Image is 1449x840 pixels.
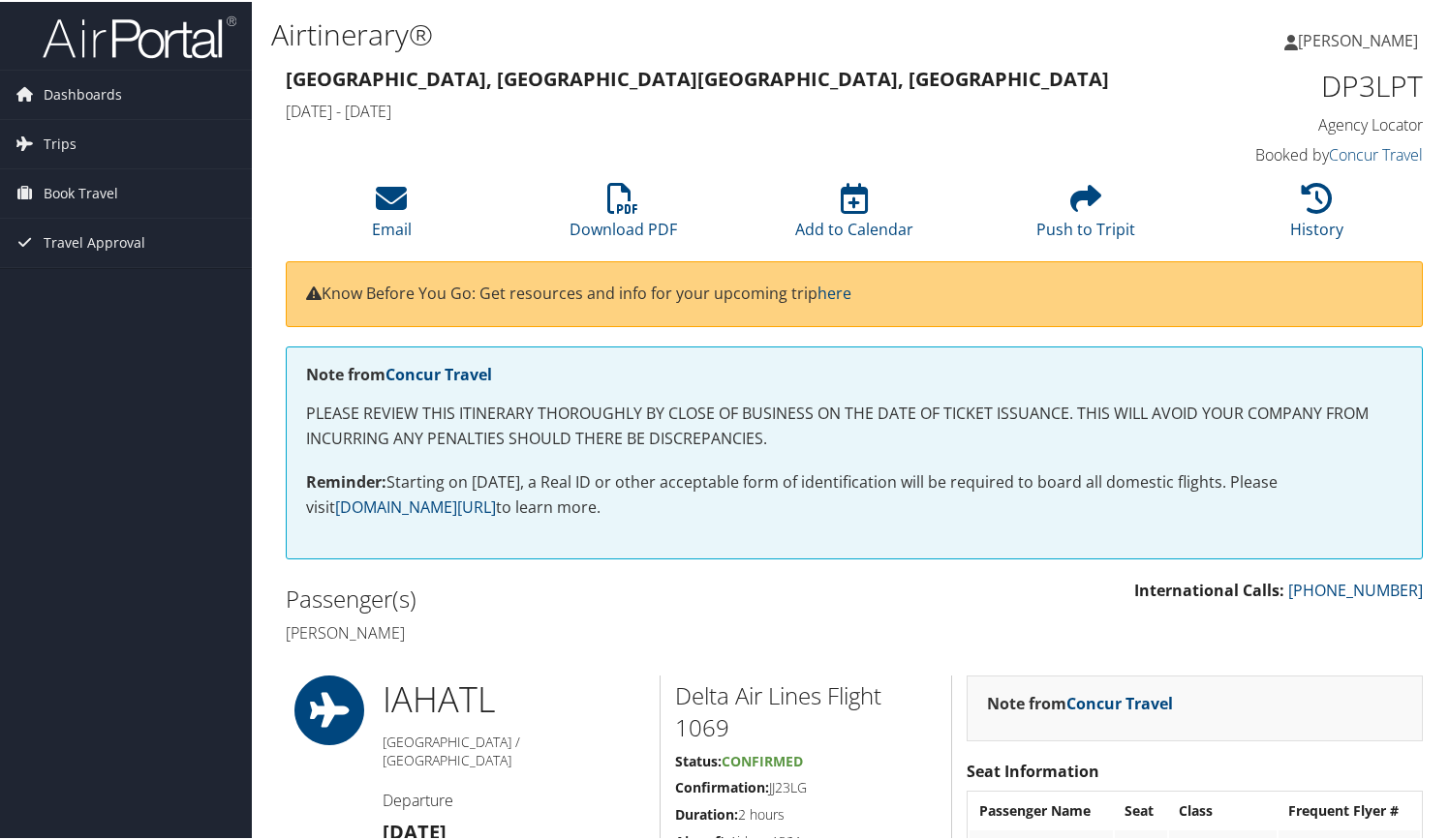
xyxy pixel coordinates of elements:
h1: Airtinerary® [271,13,1049,53]
th: Seat [1115,792,1168,826]
span: Dashboards [44,69,122,117]
h4: Booked by [1160,142,1423,164]
a: [DOMAIN_NAME][URL] [335,495,496,516]
th: Passenger Name [970,792,1112,826]
strong: Note from [987,691,1173,712]
span: Book Travel [44,167,118,216]
a: [PERSON_NAME] [1284,10,1437,68]
h5: 2 hours [675,803,937,823]
th: Frequent Flyer # [1279,792,1420,826]
p: PLEASE REVIEW THIS ITINERARY THOROUGHLY BY CLOSE OF BUSINESS ON THE DATE OF TICKET ISSUANCE. THIS... [306,400,1403,449]
h4: Departure [383,788,645,809]
strong: International Calls: [1134,578,1284,599]
span: Travel Approval [44,217,145,265]
th: Class [1169,792,1276,826]
h1: DP3LPT [1160,64,1423,105]
a: Email [372,192,412,238]
h2: Passenger(s) [286,581,840,614]
a: Push to Tripit [1036,192,1135,238]
h2: Delta Air Lines Flight 1069 [675,677,937,742]
span: Confirmed [722,750,803,768]
span: [PERSON_NAME] [1298,28,1418,49]
p: Starting on [DATE], a Real ID or other acceptable form of identification will be required to boar... [306,468,1403,518]
h4: [DATE] - [DATE] [286,99,1131,120]
strong: Confirmation: [675,776,769,795]
a: here [817,281,851,302]
h5: [GEOGRAPHIC_DATA] / [GEOGRAPHIC_DATA] [383,731,645,768]
span: Trips [44,118,77,166]
a: Add to Calendar [795,192,913,238]
strong: Note from [306,362,492,383]
p: Know Before You Go: Get resources and info for your upcoming trip [306,280,1403,305]
h4: Agency Locator [1160,112,1423,134]
a: History [1290,192,1343,238]
a: Concur Travel [385,362,492,383]
a: Download PDF [570,192,677,238]
a: Concur Travel [1066,691,1173,712]
strong: [GEOGRAPHIC_DATA], [GEOGRAPHIC_DATA] [GEOGRAPHIC_DATA], [GEOGRAPHIC_DATA] [286,64,1109,90]
h5: JJ23LG [675,776,937,795]
a: Concur Travel [1329,142,1423,164]
a: [PHONE_NUMBER] [1288,578,1423,599]
strong: Reminder: [306,469,386,491]
h1: IAH ATL [383,674,645,722]
strong: Duration: [675,803,738,822]
strong: Seat Information [967,759,1099,780]
h4: [PERSON_NAME] [286,620,840,642]
strong: Status: [675,750,722,768]
img: airportal-logo.png [43,13,236,58]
